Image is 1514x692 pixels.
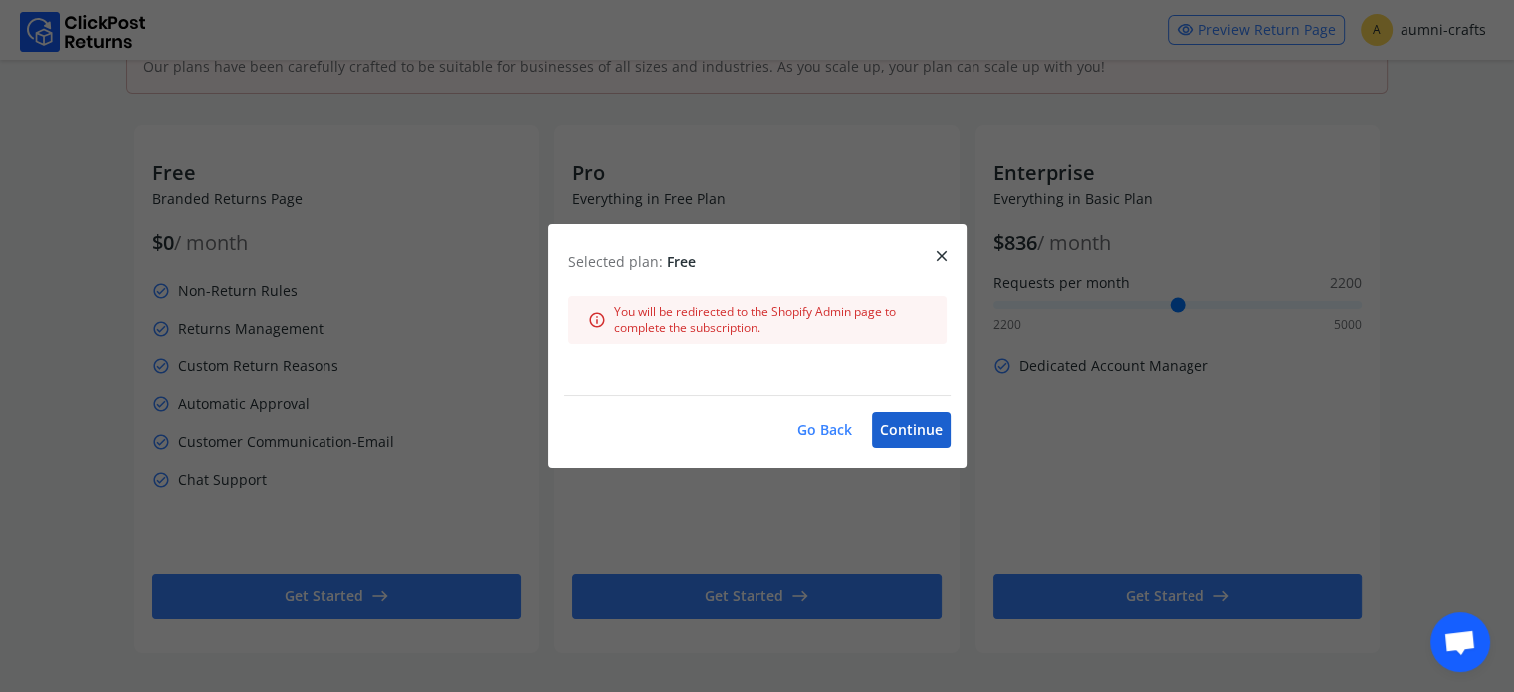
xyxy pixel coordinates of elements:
button: close [917,244,967,268]
p: Selected plan: [568,252,947,272]
span: You will be redirected to the Shopify Admin page to complete the subscription. [614,304,927,336]
span: close [933,242,951,270]
div: Open chat [1430,612,1490,672]
span: Free [667,252,696,271]
button: Go Back [789,412,860,448]
button: Continue [872,412,951,448]
span: info [588,306,606,334]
